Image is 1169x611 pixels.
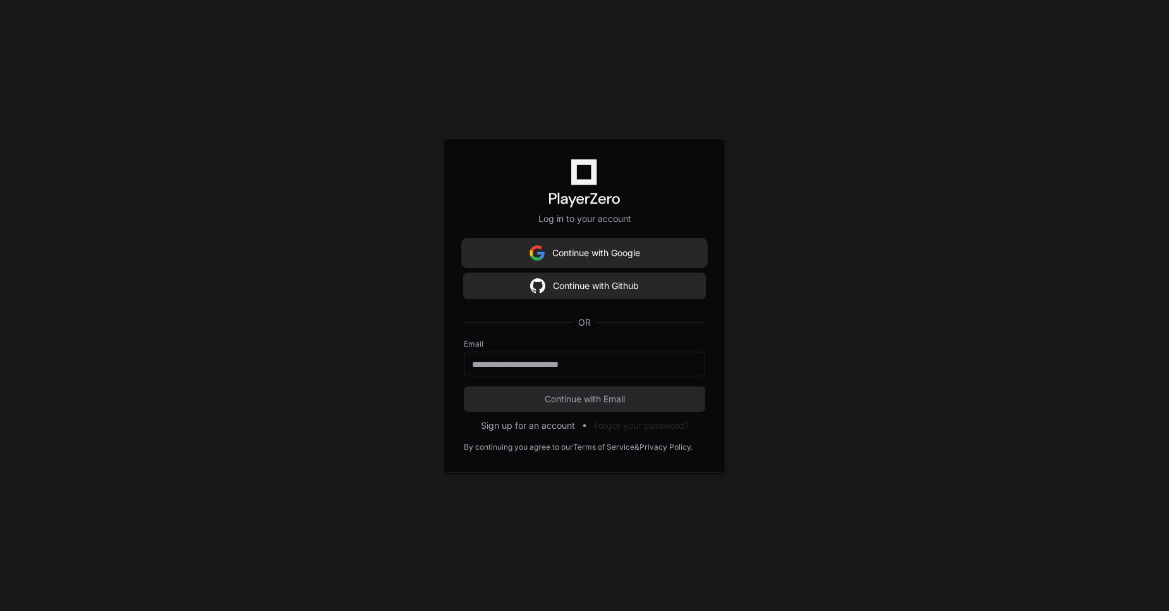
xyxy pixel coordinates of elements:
a: Privacy Policy. [639,442,693,452]
img: Sign in with google [530,273,545,299]
img: Sign in with google [530,240,545,266]
span: Continue with Email [464,393,705,405]
span: OR [573,316,596,329]
a: Terms of Service [573,442,634,452]
div: & [634,442,639,452]
p: Log in to your account [464,213,705,225]
button: Continue with Github [464,273,705,299]
label: Email [464,339,705,349]
button: Forgot your password? [594,419,689,432]
div: By continuing you agree to our [464,442,573,452]
button: Continue with Google [464,240,705,266]
button: Sign up for an account [481,419,575,432]
button: Continue with Email [464,386,705,412]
